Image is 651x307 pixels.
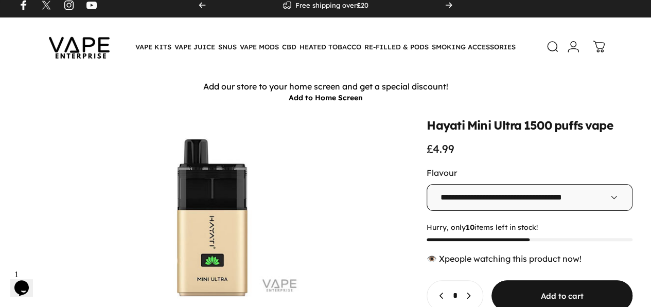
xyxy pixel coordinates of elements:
summary: HEATED TOBACCO [298,36,363,58]
span: £4.99 [427,142,454,155]
summary: VAPE JUICE [173,36,217,58]
strong: 10 [466,223,474,232]
animate-element: Mini [467,120,490,132]
summary: CBD [280,36,298,58]
summary: SNUS [217,36,238,58]
div: 👁️ people watching this product now! [427,254,632,264]
p: Add our store to your home screen and get a special discount! [3,81,648,92]
nav: Primary [134,36,517,58]
summary: RE-FILLED & PODS [363,36,430,58]
iframe: chat widget [10,266,43,297]
a: 0 items [588,35,610,58]
animate-element: puffs [554,120,583,132]
strong: £ [356,1,360,9]
animate-element: Ultra [493,120,521,132]
summary: VAPE MODS [238,36,280,58]
button: Add to Home Screen [289,93,363,102]
label: Flavour [427,168,457,178]
summary: SMOKING ACCESSORIES [430,36,517,58]
summary: VAPE KITS [134,36,173,58]
animate-element: 1500 [523,120,551,132]
img: Vape Enterprise [33,23,126,71]
p: Free shipping over 20 [295,1,368,9]
span: Hurry, only items left in stock! [427,223,632,232]
animate-element: vape [585,120,612,132]
animate-element: Hayati [427,120,465,132]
